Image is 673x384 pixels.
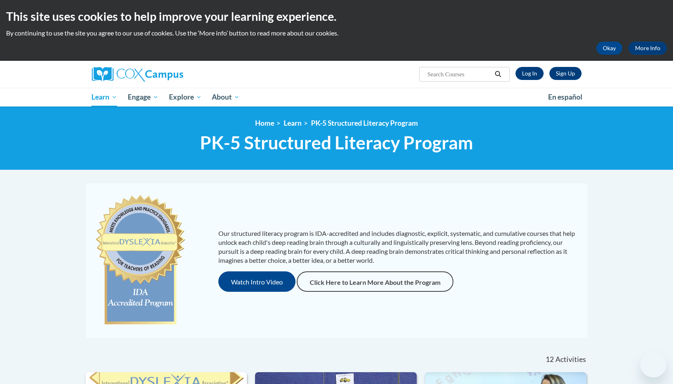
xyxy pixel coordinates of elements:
[284,119,302,127] a: Learn
[640,351,666,377] iframe: Button to launch messaging window
[92,67,183,82] img: Cox Campus
[207,88,245,107] a: About
[200,132,473,153] span: PK-5 Structured Literacy Program
[128,92,158,102] span: Engage
[546,355,554,364] span: 12
[426,69,492,79] input: Search Courses
[543,89,588,106] a: En español
[218,271,295,292] button: Watch Intro Video
[555,355,586,364] span: Activities
[297,271,453,292] a: Click Here to Learn More About the Program
[596,42,622,55] button: Okay
[492,69,504,79] button: Search
[6,8,667,24] h2: This site uses cookies to help improve your learning experience.
[6,29,667,38] p: By continuing to use the site you agree to our use of cookies. Use the ‘More info’ button to read...
[87,88,123,107] a: Learn
[218,229,580,265] p: Our structured literacy program is IDA-accredited and includes diagnostic, explicit, systematic, ...
[212,92,240,102] span: About
[92,67,247,82] a: Cox Campus
[169,92,202,102] span: Explore
[549,67,582,80] a: Register
[311,119,418,127] a: PK-5 Structured Literacy Program
[548,93,582,101] span: En español
[94,191,187,330] img: c477cda6-e343-453b-bfce-d6f9e9818e1c.png
[629,42,667,55] a: More Info
[515,67,544,80] a: Log In
[255,119,274,127] a: Home
[91,92,117,102] span: Learn
[164,88,207,107] a: Explore
[122,88,164,107] a: Engage
[80,88,594,107] div: Main menu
